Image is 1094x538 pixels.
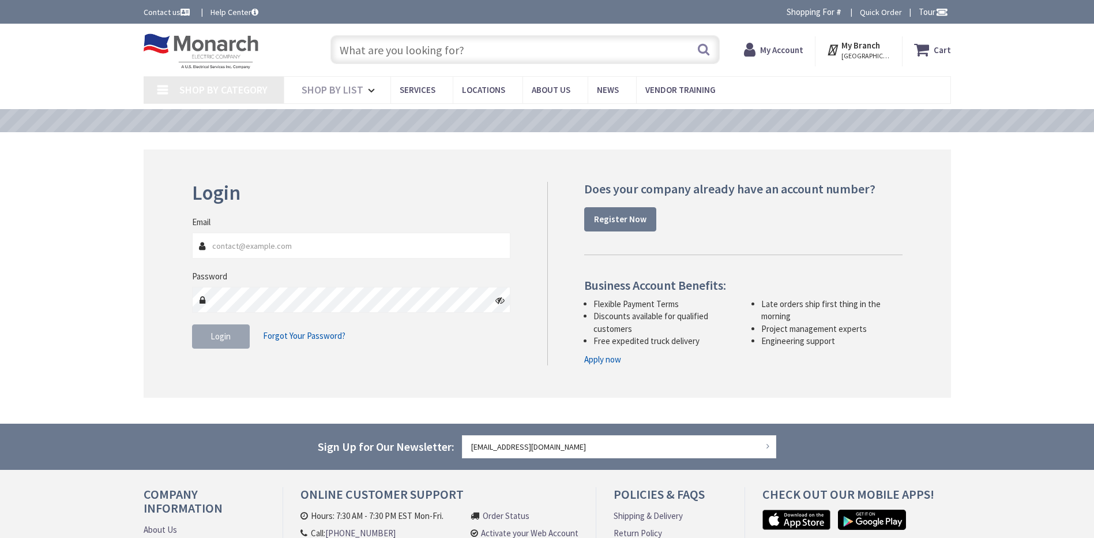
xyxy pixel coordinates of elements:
li: Late orders ship first thing in the morning [761,298,903,323]
strong: My Account [760,44,803,55]
strong: My Branch [841,40,880,51]
h4: Company Information [144,487,265,524]
h4: Check out Our Mobile Apps! [762,487,960,510]
input: Enter your email address [462,435,777,458]
a: Register Now [584,207,656,231]
input: Email [192,233,511,259]
span: Services [400,84,435,95]
span: Shopping For [787,6,834,17]
i: Click here to show/hide password [495,296,505,305]
span: Forgot Your Password? [263,330,345,341]
li: Project management experts [761,323,903,335]
li: Free expedited truck delivery [593,335,735,347]
a: My Account [744,39,803,60]
a: Help Center [210,6,258,18]
span: [GEOGRAPHIC_DATA], [GEOGRAPHIC_DATA] [841,51,890,61]
span: Tour [919,6,948,17]
h4: Does your company already have an account number? [584,182,903,196]
span: Locations [462,84,505,95]
span: Login [210,331,231,342]
div: My Branch [GEOGRAPHIC_DATA], [GEOGRAPHIC_DATA] [826,39,890,60]
a: Order Status [483,510,529,522]
a: Cart [914,39,951,60]
label: Email [192,216,210,228]
span: Shop By List [302,83,363,96]
a: VIEW OUR VIDEO TRAINING LIBRARY [446,115,648,128]
span: News [597,84,619,95]
a: Contact us [144,6,192,18]
a: Shipping & Delivery [614,510,683,522]
a: Quick Order [860,6,902,18]
input: What are you looking for? [330,35,720,64]
label: Password [192,270,227,282]
h2: Login [192,182,511,204]
h4: Business Account Benefits: [584,278,903,292]
span: About Us [532,84,570,95]
strong: # [836,6,841,17]
h4: Policies & FAQs [614,487,727,510]
li: Flexible Payment Terms [593,298,735,310]
li: Discounts available for qualified customers [593,310,735,335]
span: Sign Up for Our Newsletter: [318,439,454,454]
strong: Cart [934,39,951,60]
a: About Us [144,524,177,536]
button: Login [192,324,250,349]
strong: Register Now [594,214,646,225]
a: Apply now [584,353,621,365]
li: Hours: 7:30 AM - 7:30 PM EST Mon-Fri. [300,510,460,522]
span: Shop By Category [179,83,268,96]
h4: Online Customer Support [300,487,578,510]
li: Engineering support [761,335,903,347]
a: Forgot Your Password? [263,325,345,347]
span: Vendor Training [645,84,716,95]
img: Monarch Electric Company [144,33,259,69]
